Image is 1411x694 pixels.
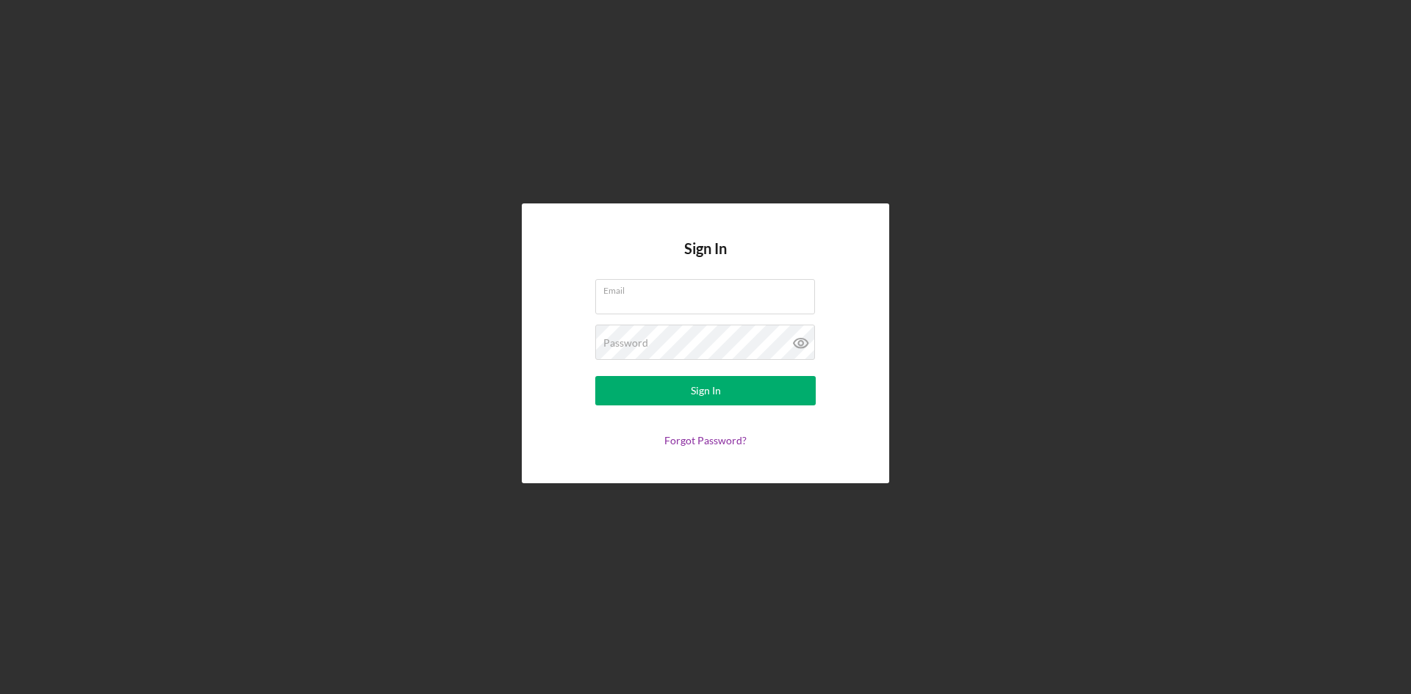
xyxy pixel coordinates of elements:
h4: Sign In [684,240,727,279]
label: Password [603,337,648,349]
a: Forgot Password? [664,434,747,447]
button: Sign In [595,376,816,405]
div: Sign In [691,376,721,405]
label: Email [603,280,815,296]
